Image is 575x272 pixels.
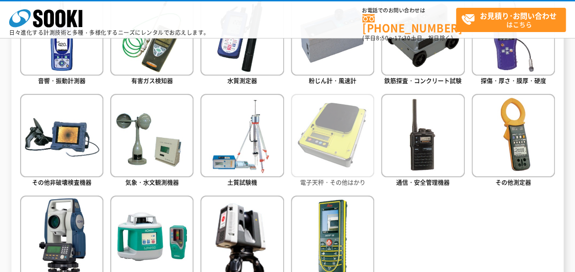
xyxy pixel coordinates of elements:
a: 電子天秤・その他はかり [291,94,374,189]
a: 気象・水文観測機器 [110,94,193,189]
span: お電話でのお問い合わせは [362,8,456,13]
a: 通信・安全管理機器 [381,94,464,189]
a: お見積り･お問い合わせはこちら [456,8,566,32]
span: 鉄筋探査・コンクリート試験 [384,76,462,85]
span: 有害ガス検知器 [131,76,173,85]
span: 音響・振動計測器 [38,76,86,85]
span: 17:30 [394,34,411,42]
img: その他非破壊検査機器 [20,94,103,177]
img: 土質試験機 [200,94,284,177]
img: 通信・安全管理機器 [381,94,464,177]
span: 8:50 [376,34,389,42]
span: 気象・水文観測機器 [125,178,179,186]
img: 電子天秤・その他はかり [291,94,374,177]
a: 土質試験機 [200,94,284,189]
span: 土質試験機 [227,178,257,186]
span: 探傷・厚さ・膜厚・硬度 [481,76,546,85]
strong: お見積り･お問い合わせ [480,10,557,21]
a: その他非破壊検査機器 [20,94,103,189]
span: 粉じん計・風速計 [309,76,356,85]
span: 通信・安全管理機器 [396,178,450,186]
span: (平日 ～ 土日、祝日除く) [362,34,453,42]
p: 日々進化する計測技術と多種・多様化するニーズにレンタルでお応えします。 [9,30,210,35]
span: その他測定器 [495,178,531,186]
img: その他測定器 [472,94,555,177]
a: [PHONE_NUMBER] [362,14,456,33]
span: 電子天秤・その他はかり [300,178,365,186]
img: 気象・水文観測機器 [110,94,193,177]
span: その他非破壊検査機器 [32,178,91,186]
span: はこちら [461,8,565,31]
a: その他測定器 [472,94,555,189]
span: 水質測定器 [227,76,257,85]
